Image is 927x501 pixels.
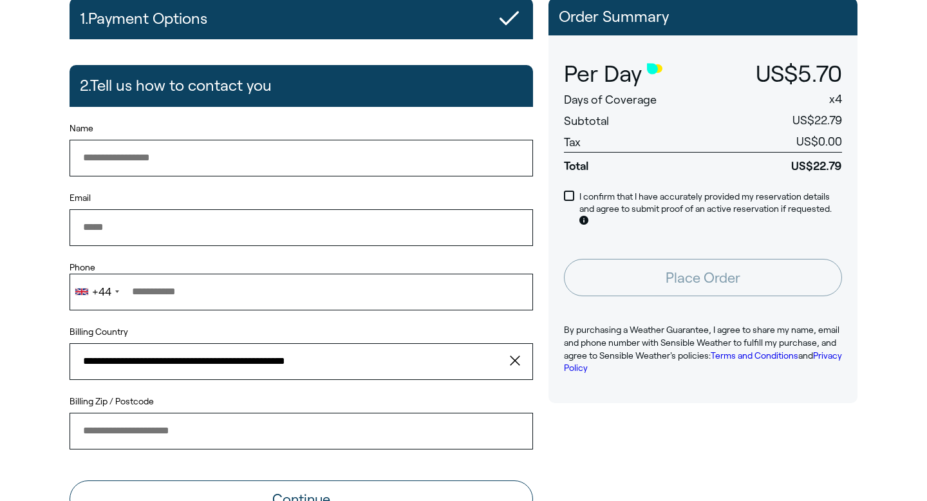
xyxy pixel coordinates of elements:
[829,93,842,106] span: x 4
[564,259,842,296] button: Place Order
[70,274,123,309] div: Telephone country code
[559,8,847,25] p: Order Summary
[796,135,842,148] span: US$0.00
[70,261,533,274] label: Phone
[70,192,533,205] label: Email
[70,122,533,135] label: Name
[711,350,798,361] a: Terms and Conditions
[70,326,128,339] label: Billing Country
[564,324,842,374] p: By purchasing a Weather Guarantee, I agree to share my name, email and phone number with Sensible...
[756,61,842,86] span: US$5.70
[564,61,642,87] span: Per Day
[564,93,657,106] span: Days of Coverage
[564,136,581,149] span: Tax
[579,191,842,229] p: I confirm that I have accurately provided my reservation details and agree to submit proof of an ...
[506,343,533,379] button: clear value
[70,65,533,106] button: 2.Tell us how to contact you
[70,395,533,408] label: Billing Zip / Postcode
[564,152,712,174] span: Total
[792,114,842,127] span: US$22.79
[80,70,272,101] h2: 2. Tell us how to contact you
[92,287,111,298] div: +44
[564,115,609,128] span: Subtotal
[712,152,842,174] span: US$22.79
[80,3,207,34] h2: 1. Payment Options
